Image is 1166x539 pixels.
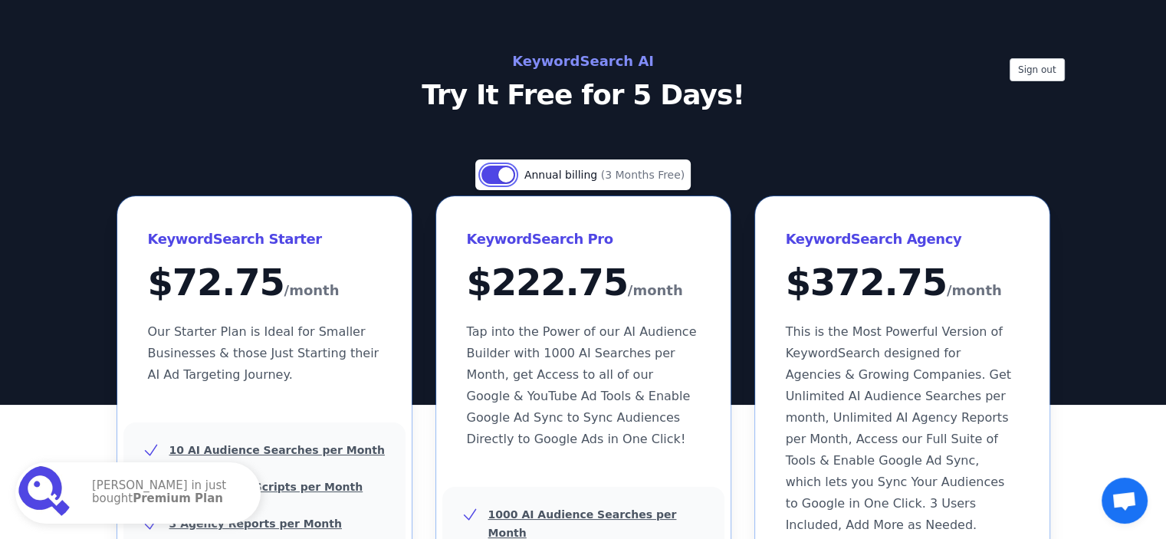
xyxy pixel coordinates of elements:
[467,324,697,446] span: Tap into the Power of our AI Audience Builder with 1000 AI Searches per Month, get Access to all ...
[524,169,601,181] span: Annual billing
[786,264,1019,303] div: $ 372.75
[148,324,379,382] span: Our Starter Plan is Ideal for Smaller Businesses & those Just Starting their AI Ad Targeting Jour...
[148,264,381,303] div: $ 72.75
[1010,58,1065,81] button: Sign out
[488,508,677,539] u: 1000 AI Audience Searches per Month
[240,80,927,110] p: Try It Free for 5 Days!
[169,444,385,456] u: 10 AI Audience Searches per Month
[240,49,927,74] h2: KeywordSearch AI
[18,465,74,521] img: Premium Plan
[133,491,223,505] strong: Premium Plan
[947,278,1002,303] span: /month
[284,278,340,303] span: /month
[169,518,342,530] u: 3 Agency Reports per Month
[467,227,700,251] h3: KeywordSearch Pro
[148,227,381,251] h3: KeywordSearch Starter
[467,264,700,303] div: $ 222.75
[169,481,363,493] u: 5 YouTube Ad Scripts per Month
[786,227,1019,251] h3: KeywordSearch Agency
[628,278,683,303] span: /month
[601,169,685,181] span: (3 Months Free)
[1102,478,1148,524] div: Ouvrir le chat
[92,479,245,507] p: [PERSON_NAME] in just bought
[786,324,1011,532] span: This is the Most Powerful Version of KeywordSearch designed for Agencies & Growing Companies. Get...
